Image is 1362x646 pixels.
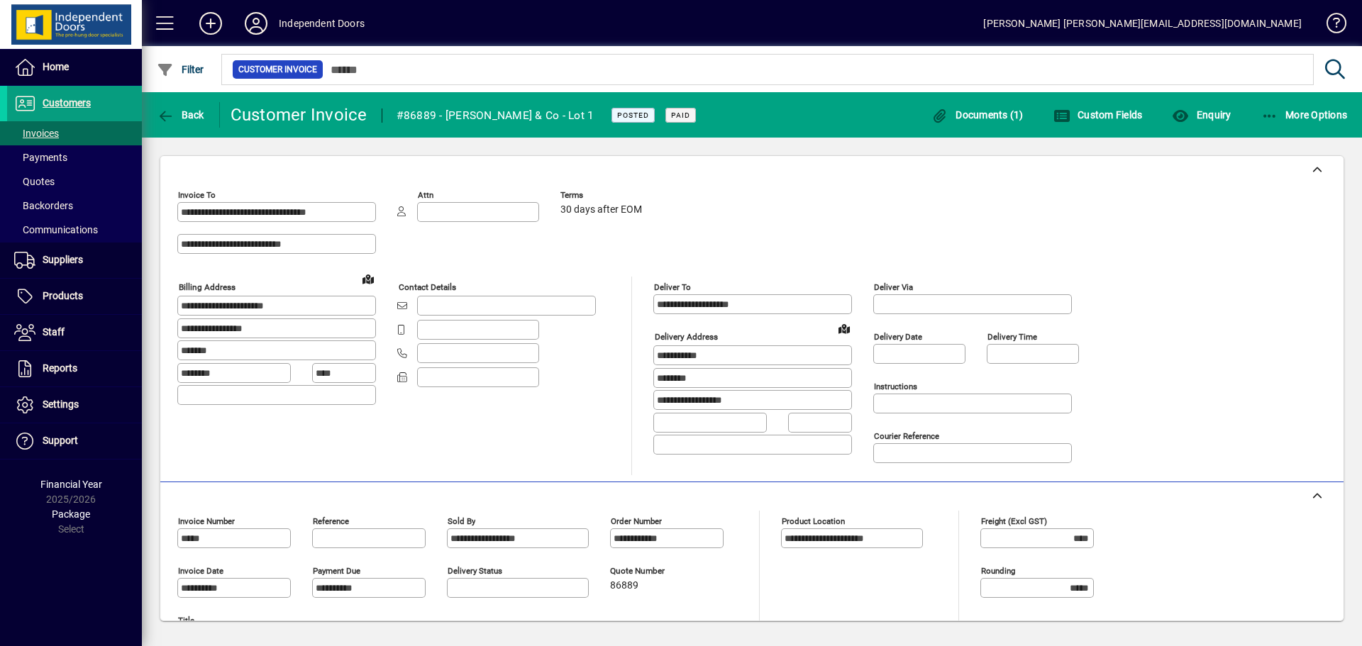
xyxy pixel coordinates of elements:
[43,254,83,265] span: Suppliers
[178,616,194,625] mat-label: Title
[14,152,67,163] span: Payments
[560,191,646,200] span: Terms
[43,97,91,108] span: Customers
[654,282,691,292] mat-label: Deliver To
[782,516,845,526] mat-label: Product location
[7,121,142,145] a: Invoices
[610,567,695,576] span: Quote number
[981,516,1047,526] mat-label: Freight (excl GST)
[157,64,204,75] span: Filter
[1316,3,1344,49] a: Knowledge Base
[7,194,142,218] a: Backorders
[43,362,77,374] span: Reports
[987,332,1037,342] mat-label: Delivery time
[874,382,917,391] mat-label: Instructions
[7,218,142,242] a: Communications
[178,516,235,526] mat-label: Invoice number
[14,224,98,235] span: Communications
[43,399,79,410] span: Settings
[357,267,380,290] a: View on map
[142,102,220,128] app-page-header-button: Back
[931,109,1024,121] span: Documents (1)
[1258,102,1351,128] button: More Options
[7,387,142,423] a: Settings
[617,111,649,120] span: Posted
[188,11,233,36] button: Add
[313,516,349,526] mat-label: Reference
[1050,102,1146,128] button: Custom Fields
[14,128,59,139] span: Invoices
[1261,109,1348,121] span: More Options
[1053,109,1143,121] span: Custom Fields
[418,190,433,200] mat-label: Attn
[7,315,142,350] a: Staff
[14,200,73,211] span: Backorders
[178,190,216,200] mat-label: Invoice To
[611,516,662,526] mat-label: Order number
[874,332,922,342] mat-label: Delivery date
[448,516,475,526] mat-label: Sold by
[14,176,55,187] span: Quotes
[448,566,502,576] mat-label: Delivery status
[231,104,367,126] div: Customer Invoice
[874,282,913,292] mat-label: Deliver via
[279,12,365,35] div: Independent Doors
[178,566,223,576] mat-label: Invoice date
[43,290,83,301] span: Products
[560,204,642,216] span: 30 days after EOM
[7,145,142,169] a: Payments
[52,508,90,520] span: Package
[157,109,204,121] span: Back
[43,61,69,72] span: Home
[233,11,279,36] button: Profile
[7,50,142,85] a: Home
[397,104,594,127] div: #86889 - [PERSON_NAME] & Co - Lot 1
[40,479,102,490] span: Financial Year
[153,102,208,128] button: Back
[238,62,317,77] span: Customer Invoice
[7,243,142,278] a: Suppliers
[874,431,939,441] mat-label: Courier Reference
[7,279,142,314] a: Products
[43,326,65,338] span: Staff
[7,169,142,194] a: Quotes
[983,12,1302,35] div: [PERSON_NAME] [PERSON_NAME][EMAIL_ADDRESS][DOMAIN_NAME]
[1172,109,1231,121] span: Enquiry
[313,566,360,576] mat-label: Payment due
[7,423,142,459] a: Support
[671,111,690,120] span: Paid
[7,351,142,386] a: Reports
[153,57,208,82] button: Filter
[981,566,1015,576] mat-label: Rounding
[1168,102,1234,128] button: Enquiry
[610,580,638,591] span: 86889
[928,102,1027,128] button: Documents (1)
[833,317,856,340] a: View on map
[43,435,78,446] span: Support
